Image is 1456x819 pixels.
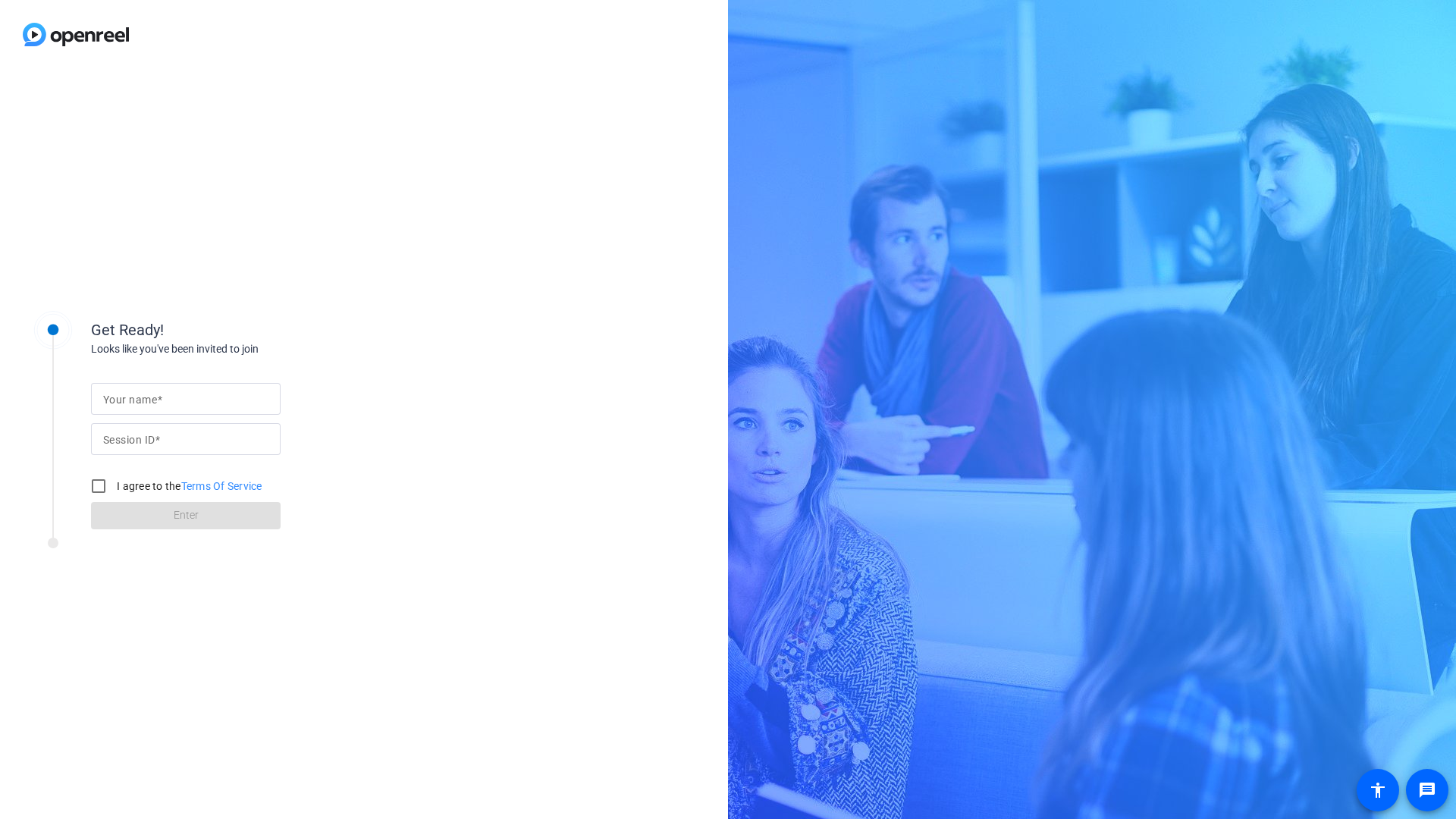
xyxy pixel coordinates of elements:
[91,341,394,357] div: Looks like you've been invited to join
[181,480,262,492] a: Terms Of Service
[114,479,262,494] label: I agree to the
[1418,781,1436,799] mat-icon: message
[103,434,155,446] mat-label: Session ID
[103,394,157,406] mat-label: Your name
[91,318,394,341] div: Get Ready!
[1369,781,1387,799] mat-icon: accessibility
